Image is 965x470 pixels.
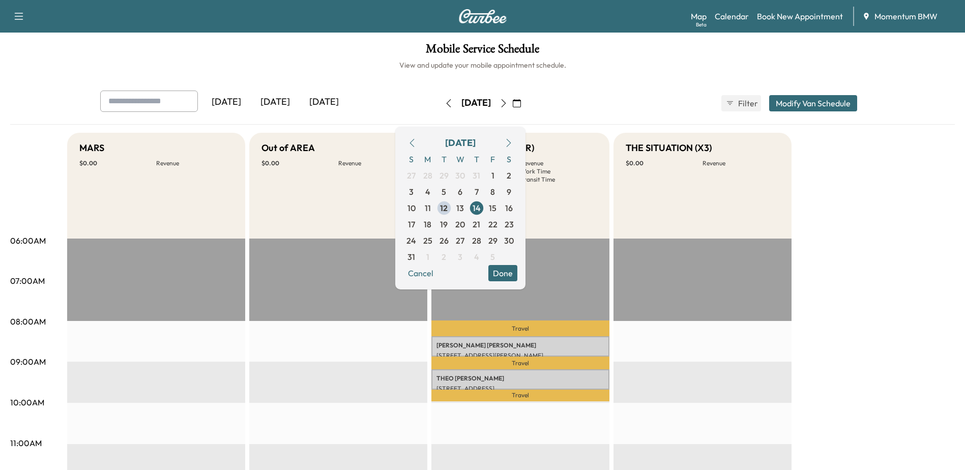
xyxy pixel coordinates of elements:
p: Revenue [520,159,597,167]
button: Modify Van Schedule [769,95,857,111]
p: $ 0.00 [261,159,338,167]
p: Revenue [338,159,415,167]
p: THEO [PERSON_NAME] [436,374,604,383]
span: 2 [442,251,446,263]
span: 29 [488,234,498,247]
span: M [420,151,436,167]
a: MapBeta [691,10,707,22]
span: 3 [458,251,462,263]
span: 14 [473,202,481,214]
p: $ 0.00 [79,159,156,167]
span: 21 [473,218,480,230]
span: F [485,151,501,167]
span: 31 [407,251,415,263]
button: Filter [721,95,761,111]
a: Calendar [715,10,749,22]
p: Travel [431,390,609,401]
span: S [403,151,420,167]
span: T [469,151,485,167]
span: 23 [505,218,514,230]
button: Cancel [403,265,438,281]
span: 18 [424,218,431,230]
span: 5 [442,186,446,198]
div: [DATE] [251,91,300,114]
span: 26 [440,234,449,247]
span: 29 [440,169,449,182]
span: 22 [488,218,498,230]
button: Done [488,265,517,281]
span: 3 [409,186,414,198]
span: 20 [455,218,465,230]
p: Revenue [703,159,779,167]
span: 16 [505,202,513,214]
span: 4 [474,251,479,263]
p: 08:00AM [10,315,46,328]
span: 13 [456,202,464,214]
span: 6 [458,186,462,198]
span: S [501,151,517,167]
span: 30 [455,169,465,182]
div: [DATE] [461,97,491,109]
p: Revenue [156,159,233,167]
span: 5 [490,251,495,263]
span: 7 [475,186,479,198]
span: 1 [426,251,429,263]
p: [STREET_ADDRESS][PERSON_NAME] [436,351,604,360]
div: [DATE] [202,91,251,114]
span: 9 [507,186,511,198]
h1: Mobile Service Schedule [10,43,955,60]
span: 15 [489,202,496,214]
p: 11:00AM [10,437,42,449]
span: W [452,151,469,167]
p: Work Time [520,167,597,175]
p: $ 0.00 [626,159,703,167]
span: 12 [440,202,448,214]
h5: Out of AREA [261,141,315,155]
img: Curbee Logo [458,9,507,23]
span: 19 [440,218,448,230]
span: 24 [406,234,416,247]
span: 17 [408,218,415,230]
h5: THE SITUATION (X3) [626,141,712,155]
p: 07:00AM [10,275,45,287]
span: 31 [473,169,480,182]
div: [DATE] [445,136,476,150]
span: 28 [472,234,481,247]
span: 30 [504,234,514,247]
span: Filter [738,97,756,109]
span: 28 [423,169,432,182]
span: 27 [456,234,464,247]
span: 10 [407,202,416,214]
p: 06:00AM [10,234,46,247]
p: Travel [431,320,609,336]
span: Momentum BMW [874,10,938,22]
div: Beta [696,21,707,28]
span: 4 [425,186,430,198]
h6: View and update your mobile appointment schedule. [10,60,955,70]
span: 1 [491,169,494,182]
span: 11 [425,202,431,214]
div: [DATE] [300,91,348,114]
p: [STREET_ADDRESS] [436,385,604,393]
p: 10:00AM [10,396,44,408]
span: 25 [423,234,432,247]
p: [PERSON_NAME] [PERSON_NAME] [436,341,604,349]
span: 8 [490,186,495,198]
span: 27 [407,169,416,182]
a: Book New Appointment [757,10,843,22]
p: Transit Time [520,175,597,184]
h5: MARS [79,141,104,155]
p: 09:00AM [10,356,46,368]
p: Travel [431,357,609,369]
span: 2 [507,169,511,182]
span: T [436,151,452,167]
